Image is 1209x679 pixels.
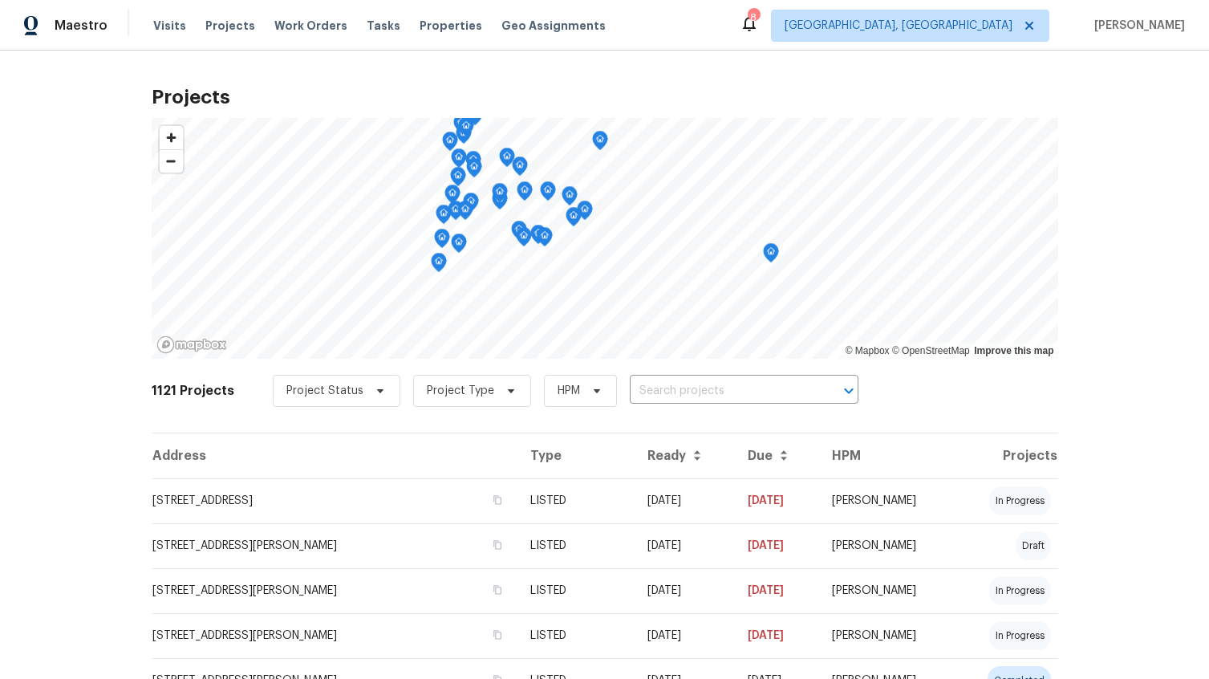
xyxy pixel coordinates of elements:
div: Map marker [453,114,469,139]
td: [DATE] [735,613,819,658]
div: Map marker [434,229,450,254]
span: Maestro [55,18,108,34]
h2: 1121 Projects [152,383,234,399]
div: 8 [748,10,759,26]
td: [STREET_ADDRESS] [152,478,517,523]
div: Map marker [451,148,467,173]
div: Map marker [537,227,553,252]
td: [DATE] [635,613,736,658]
div: Map marker [466,158,482,183]
div: Map marker [467,106,483,131]
span: Project Type [427,383,494,399]
div: Map marker [465,151,481,176]
div: Map marker [436,205,452,230]
h2: Projects [152,89,1058,105]
div: Map marker [450,167,466,192]
div: Map marker [499,148,515,173]
td: [STREET_ADDRESS][PERSON_NAME] [152,523,517,568]
button: Open [838,380,860,402]
a: Mapbox [846,345,890,356]
a: OpenStreetMap [892,345,970,356]
button: Zoom out [160,149,183,173]
div: draft [1016,531,1051,560]
a: Improve this map [974,345,1053,356]
button: Copy Address [490,538,505,552]
div: Map marker [763,243,779,268]
th: Projects [955,433,1057,478]
a: Mapbox homepage [156,335,227,354]
td: LISTED [517,613,635,658]
th: Ready [635,433,736,478]
span: Project Status [286,383,363,399]
th: HPM [819,433,955,478]
td: [PERSON_NAME] [819,613,955,658]
td: [STREET_ADDRESS][PERSON_NAME] [152,613,517,658]
span: Visits [153,18,186,34]
span: Zoom out [160,150,183,173]
td: [DATE] [735,568,819,613]
div: Map marker [512,157,528,181]
span: [PERSON_NAME] [1088,18,1185,34]
div: Map marker [577,201,593,226]
canvas: Map [152,118,1058,359]
div: in progress [989,621,1051,650]
td: LISTED [517,523,635,568]
div: Map marker [451,234,467,258]
div: Map marker [492,183,508,208]
td: [DATE] [635,568,736,613]
div: Map marker [516,227,532,252]
div: in progress [989,486,1051,515]
div: Map marker [511,221,527,246]
div: Map marker [562,186,578,211]
th: Due [735,433,819,478]
span: HPM [558,383,580,399]
div: Map marker [463,193,479,218]
button: Copy Address [490,583,505,597]
button: Zoom in [160,126,183,149]
div: in progress [989,576,1051,605]
span: Geo Assignments [501,18,606,34]
div: Map marker [448,201,464,226]
div: Map marker [458,117,474,142]
button: Copy Address [490,628,505,642]
span: Projects [205,18,255,34]
td: [PERSON_NAME] [819,478,955,523]
td: LISTED [517,568,635,613]
th: Address [152,433,517,478]
td: [DATE] [635,523,736,568]
td: [STREET_ADDRESS][PERSON_NAME] [152,568,517,613]
th: Type [517,433,635,478]
span: Work Orders [274,18,347,34]
td: [PERSON_NAME] [819,523,955,568]
span: Tasks [367,20,400,31]
div: Map marker [442,132,458,157]
td: [DATE] [735,478,819,523]
div: Map marker [457,201,473,226]
td: [PERSON_NAME] [819,568,955,613]
div: Map marker [566,207,582,232]
td: [DATE] [735,523,819,568]
span: [GEOGRAPHIC_DATA], [GEOGRAPHIC_DATA] [785,18,1012,34]
button: Copy Address [490,493,505,507]
div: Map marker [431,253,447,278]
div: Map marker [592,131,608,156]
div: Map marker [444,185,460,209]
div: Map marker [517,181,533,206]
td: LISTED [517,478,635,523]
div: Map marker [530,225,546,250]
div: Map marker [540,181,556,206]
td: [DATE] [635,478,736,523]
input: Search projects [630,379,813,404]
span: Properties [420,18,482,34]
